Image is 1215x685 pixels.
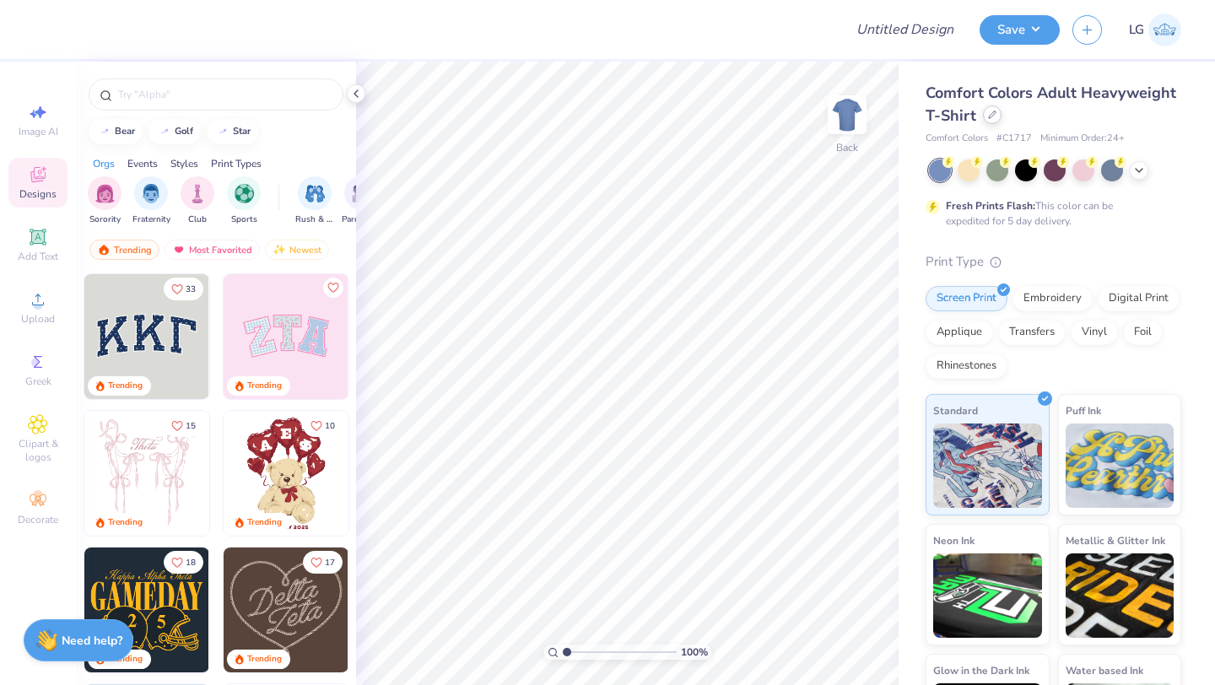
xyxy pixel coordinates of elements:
span: Upload [21,312,55,326]
div: Print Types [211,156,262,171]
span: Metallic & Glitter Ink [1066,531,1165,549]
img: Standard [933,423,1042,508]
span: LG [1129,20,1144,40]
span: Water based Ink [1066,661,1143,679]
button: golf [148,119,201,144]
img: Puff Ink [1066,423,1174,508]
img: Sports Image [235,184,254,203]
input: Try "Alpha" [116,86,332,103]
input: Untitled Design [843,13,967,46]
button: filter button [342,176,381,226]
span: Comfort Colors Adult Heavyweight T-Shirt [926,83,1176,126]
div: Screen Print [926,286,1007,311]
span: Glow in the Dark Ink [933,661,1029,679]
span: # C1717 [996,132,1032,146]
span: Greek [25,375,51,388]
div: Rhinestones [926,353,1007,379]
img: Rush & Bid Image [305,184,325,203]
span: Parent's Weekend [342,213,381,226]
img: 3b9aba4f-e317-4aa7-a679-c95a879539bd [84,274,209,399]
span: Add Text [18,250,58,263]
img: 83dda5b0-2158-48ca-832c-f6b4ef4c4536 [84,411,209,536]
span: Minimum Order: 24 + [1040,132,1125,146]
button: star [207,119,258,144]
span: Comfort Colors [926,132,988,146]
div: Print Type [926,252,1181,272]
button: Like [164,551,203,574]
button: Save [980,15,1060,45]
span: Puff Ink [1066,402,1101,419]
img: Neon Ink [933,553,1042,638]
div: Styles [170,156,198,171]
div: Embroidery [1012,286,1093,311]
button: filter button [88,176,121,226]
img: trend_line.gif [158,127,171,137]
span: Designs [19,187,57,201]
button: filter button [181,176,214,226]
img: e74243e0-e378-47aa-a400-bc6bcb25063a [348,411,472,536]
span: Standard [933,402,978,419]
img: 12710c6a-dcc0-49ce-8688-7fe8d5f96fe2 [224,547,348,672]
span: 100 % [681,645,708,660]
div: Most Favorited [165,240,260,260]
div: Foil [1123,320,1163,345]
div: Trending [247,516,282,529]
span: Clipart & logos [8,437,67,464]
img: trending.gif [97,244,111,256]
img: Metallic & Glitter Ink [1066,553,1174,638]
a: LG [1129,13,1181,46]
img: 5ee11766-d822-42f5-ad4e-763472bf8dcf [348,274,472,399]
span: Club [188,213,207,226]
div: Orgs [93,156,115,171]
div: filter for Sports [227,176,261,226]
button: filter button [227,176,261,226]
div: Digital Print [1098,286,1180,311]
img: Lijo George [1148,13,1181,46]
button: Like [164,278,203,300]
div: Trending [89,240,159,260]
div: bear [115,127,135,136]
div: This color can be expedited for 5 day delivery. [946,198,1153,229]
button: Like [164,414,203,437]
div: Back [836,140,858,155]
img: ead2b24a-117b-4488-9b34-c08fd5176a7b [348,547,472,672]
img: Newest.gif [273,244,286,256]
span: Fraternity [132,213,170,226]
button: Like [323,278,343,298]
div: golf [175,127,193,136]
div: Trending [108,380,143,392]
strong: Fresh Prints Flash: [946,199,1035,213]
img: Club Image [188,184,207,203]
div: Trending [108,516,143,529]
button: filter button [132,176,170,226]
div: star [233,127,251,136]
button: bear [89,119,143,144]
div: filter for Parent's Weekend [342,176,381,226]
div: Vinyl [1071,320,1118,345]
button: filter button [295,176,334,226]
span: 10 [325,422,335,430]
img: Fraternity Image [142,184,160,203]
div: filter for Fraternity [132,176,170,226]
div: Applique [926,320,993,345]
span: Sorority [89,213,121,226]
div: Transfers [998,320,1066,345]
span: Rush & Bid [295,213,334,226]
div: Trending [247,653,282,666]
img: d12a98c7-f0f7-4345-bf3a-b9f1b718b86e [208,411,333,536]
div: Newest [265,240,329,260]
span: 18 [186,558,196,567]
strong: Need help? [62,633,122,649]
div: Trending [247,380,282,392]
div: filter for Club [181,176,214,226]
span: 15 [186,422,196,430]
button: Like [303,551,343,574]
div: filter for Rush & Bid [295,176,334,226]
button: Like [303,414,343,437]
img: edfb13fc-0e43-44eb-bea2-bf7fc0dd67f9 [208,274,333,399]
img: 587403a7-0594-4a7f-b2bd-0ca67a3ff8dd [224,411,348,536]
span: Image AI [19,125,58,138]
img: trend_line.gif [216,127,229,137]
span: Sports [231,213,257,226]
img: most_fav.gif [172,244,186,256]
